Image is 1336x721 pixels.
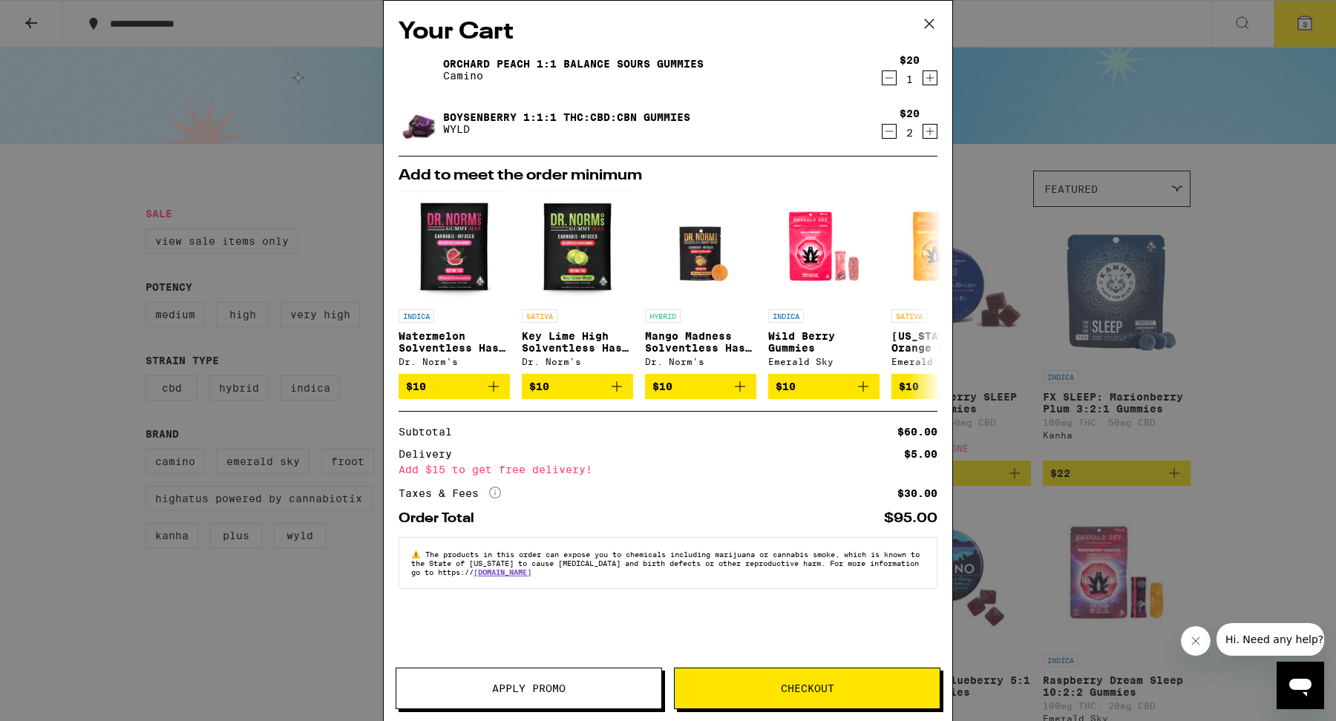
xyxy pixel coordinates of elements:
[399,357,510,366] div: Dr. Norm's
[768,374,880,399] button: Add to bag
[399,330,510,354] p: Watermelon Solventless Hash Gummy
[891,191,1003,374] a: Open page for California Orange Gummies from Emerald Sky
[399,94,440,152] img: Boysenberry 1:1:1 THC:CBD:CBN Gummies
[399,16,937,49] h2: Your Cart
[882,70,897,85] button: Decrement
[522,330,633,354] p: Key Lime High Solventless Hash Gummy
[900,54,920,66] div: $20
[776,381,796,392] span: $10
[891,330,1003,354] p: [US_STATE] Orange Gummies
[645,374,756,399] button: Add to bag
[411,550,920,576] span: The products in this order can expose you to chemicals including marijuana or cannabis smoke, whi...
[645,330,756,354] p: Mango Madness Solventless Hash Gummy
[882,124,897,139] button: Decrement
[891,309,927,323] p: SATIVA
[900,73,920,85] div: 1
[768,191,880,302] img: Emerald Sky - Wild Berry Gummies
[899,381,919,392] span: $10
[522,374,633,399] button: Add to bag
[443,70,704,82] p: Camino
[522,191,633,374] a: Open page for Key Lime High Solventless Hash Gummy from Dr. Norm's
[645,309,681,323] p: HYBRID
[492,683,566,694] span: Apply Promo
[1277,662,1324,709] iframe: Button to launch messaging window
[645,191,756,302] img: Dr. Norm's - Mango Madness Solventless Hash Gummy
[674,668,940,709] button: Checkout
[891,357,1003,366] div: Emerald Sky
[529,381,549,392] span: $10
[399,449,462,459] div: Delivery
[399,49,440,90] img: Orchard Peach 1:1 Balance Sours Gummies
[900,127,920,139] div: 2
[399,374,510,399] button: Add to bag
[645,191,756,374] a: Open page for Mango Madness Solventless Hash Gummy from Dr. Norm's
[443,111,690,123] a: Boysenberry 1:1:1 THC:CBD:CBN Gummies
[645,357,756,366] div: Dr. Norm's
[891,374,1003,399] button: Add to bag
[522,309,557,323] p: SATIVA
[411,550,425,559] span: ⚠️
[399,427,462,437] div: Subtotal
[406,381,426,392] span: $10
[1217,623,1324,656] iframe: Message from company
[524,191,632,302] img: Dr. Norm's - Key Lime High Solventless Hash Gummy
[897,488,937,498] div: $30.00
[768,330,880,354] p: Wild Berry Gummies
[399,464,937,475] div: Add $15 to get free delivery!
[891,191,1003,302] img: Emerald Sky - California Orange Gummies
[884,512,937,525] div: $95.00
[768,309,804,323] p: INDICA
[443,123,690,135] p: WYLD
[781,683,834,694] span: Checkout
[401,191,508,302] img: Dr. Norm's - Watermelon Solventless Hash Gummy
[396,668,662,709] button: Apply Promo
[923,70,937,85] button: Increment
[399,309,434,323] p: INDICA
[474,567,531,576] a: [DOMAIN_NAME]
[399,168,937,183] h2: Add to meet the order minimum
[897,427,937,437] div: $60.00
[768,357,880,366] div: Emerald Sky
[923,124,937,139] button: Increment
[904,449,937,459] div: $5.00
[399,487,501,500] div: Taxes & Fees
[399,512,485,525] div: Order Total
[443,58,704,70] a: Orchard Peach 1:1 Balance Sours Gummies
[900,108,920,119] div: $20
[399,191,510,374] a: Open page for Watermelon Solventless Hash Gummy from Dr. Norm's
[1181,626,1211,656] iframe: Close message
[768,191,880,374] a: Open page for Wild Berry Gummies from Emerald Sky
[522,357,633,366] div: Dr. Norm's
[652,381,672,392] span: $10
